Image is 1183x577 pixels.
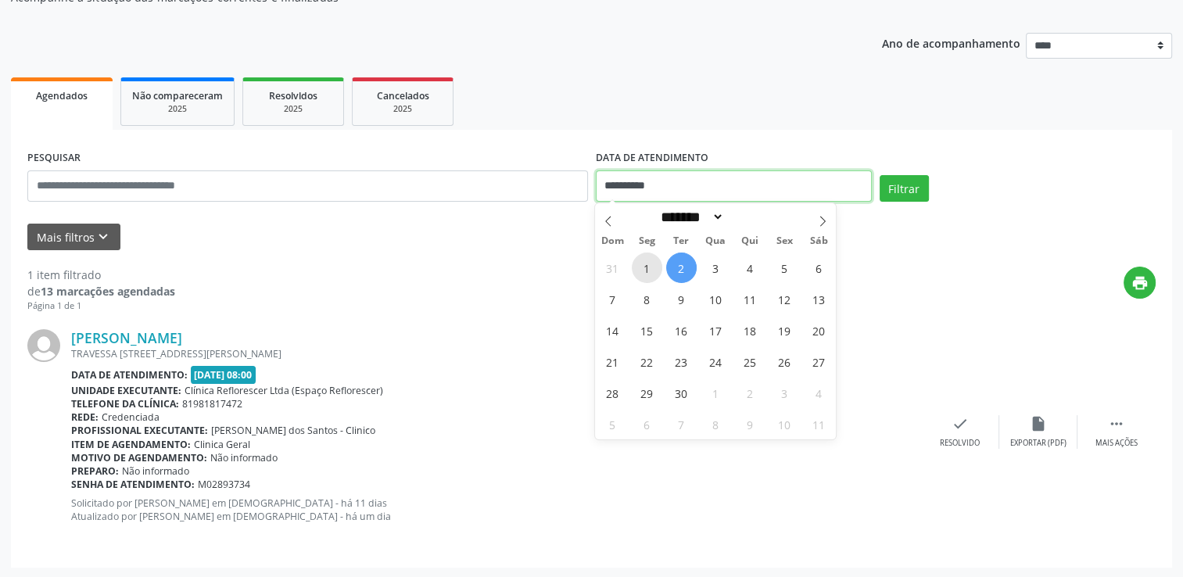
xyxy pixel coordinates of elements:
[804,378,834,408] span: Outubro 4, 2025
[132,103,223,115] div: 2025
[769,253,800,283] span: Setembro 5, 2025
[735,253,765,283] span: Setembro 4, 2025
[194,438,250,451] span: Clinica Geral
[804,253,834,283] span: Setembro 6, 2025
[1124,267,1156,299] button: print
[724,209,776,225] input: Year
[71,438,191,451] b: Item de agendamento:
[632,346,662,377] span: Setembro 22, 2025
[36,89,88,102] span: Agendados
[71,410,99,424] b: Rede:
[666,253,697,283] span: Setembro 2, 2025
[364,103,442,115] div: 2025
[735,378,765,408] span: Outubro 2, 2025
[269,89,317,102] span: Resolvidos
[701,409,731,439] span: Outubro 8, 2025
[940,438,980,449] div: Resolvido
[597,346,628,377] span: Setembro 21, 2025
[1030,415,1047,432] i: insert_drive_file
[1095,438,1138,449] div: Mais ações
[597,409,628,439] span: Outubro 5, 2025
[656,209,725,225] select: Month
[701,253,731,283] span: Setembro 3, 2025
[71,347,921,360] div: TRAVESSA [STREET_ADDRESS][PERSON_NAME]
[952,415,969,432] i: check
[666,346,697,377] span: Setembro 23, 2025
[769,346,800,377] span: Setembro 26, 2025
[132,89,223,102] span: Não compareceram
[769,378,800,408] span: Outubro 3, 2025
[882,33,1020,52] p: Ano de acompanhamento
[801,236,836,246] span: Sáb
[27,299,175,313] div: Página 1 de 1
[198,478,250,491] span: M02893734
[27,224,120,251] button: Mais filtroskeyboard_arrow_down
[71,478,195,491] b: Senha de atendimento:
[597,378,628,408] span: Setembro 28, 2025
[95,228,112,245] i: keyboard_arrow_down
[701,346,731,377] span: Setembro 24, 2025
[254,103,332,115] div: 2025
[182,397,242,410] span: 81981817472
[735,315,765,346] span: Setembro 18, 2025
[632,378,662,408] span: Setembro 29, 2025
[666,378,697,408] span: Setembro 30, 2025
[27,267,175,283] div: 1 item filtrado
[597,253,628,283] span: Agosto 31, 2025
[211,424,375,437] span: [PERSON_NAME] dos Santos - Clinico
[632,315,662,346] span: Setembro 15, 2025
[733,236,767,246] span: Qui
[71,397,179,410] b: Telefone da clínica:
[804,346,834,377] span: Setembro 27, 2025
[102,410,160,424] span: Credenciada
[595,236,629,246] span: Dom
[597,284,628,314] span: Setembro 7, 2025
[632,253,662,283] span: Setembro 1, 2025
[769,409,800,439] span: Outubro 10, 2025
[769,284,800,314] span: Setembro 12, 2025
[735,284,765,314] span: Setembro 11, 2025
[632,409,662,439] span: Outubro 6, 2025
[804,409,834,439] span: Outubro 11, 2025
[27,329,60,362] img: img
[71,368,188,382] b: Data de atendimento:
[701,378,731,408] span: Outubro 1, 2025
[71,464,119,478] b: Preparo:
[71,384,181,397] b: Unidade executante:
[735,346,765,377] span: Setembro 25, 2025
[210,451,278,464] span: Não informado
[735,409,765,439] span: Outubro 9, 2025
[1108,415,1125,432] i: 
[27,283,175,299] div: de
[701,284,731,314] span: Setembro 10, 2025
[698,236,733,246] span: Qua
[666,409,697,439] span: Outubro 7, 2025
[41,284,175,299] strong: 13 marcações agendadas
[596,146,708,170] label: DATA DE ATENDIMENTO
[377,89,429,102] span: Cancelados
[632,284,662,314] span: Setembro 8, 2025
[27,146,81,170] label: PESQUISAR
[629,236,664,246] span: Seg
[767,236,801,246] span: Sex
[71,424,208,437] b: Profissional executante:
[71,496,921,523] p: Solicitado por [PERSON_NAME] em [DEMOGRAPHIC_DATA] - há 11 dias Atualizado por [PERSON_NAME] em [...
[1010,438,1066,449] div: Exportar (PDF)
[122,464,189,478] span: Não informado
[880,175,929,202] button: Filtrar
[71,329,182,346] a: [PERSON_NAME]
[597,315,628,346] span: Setembro 14, 2025
[666,284,697,314] span: Setembro 9, 2025
[191,366,256,384] span: [DATE] 08:00
[185,384,383,397] span: Clínica Reflorescer Ltda (Espaço Reflorescer)
[71,451,207,464] b: Motivo de agendamento:
[701,315,731,346] span: Setembro 17, 2025
[804,315,834,346] span: Setembro 20, 2025
[664,236,698,246] span: Ter
[666,315,697,346] span: Setembro 16, 2025
[804,284,834,314] span: Setembro 13, 2025
[1131,274,1149,292] i: print
[769,315,800,346] span: Setembro 19, 2025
